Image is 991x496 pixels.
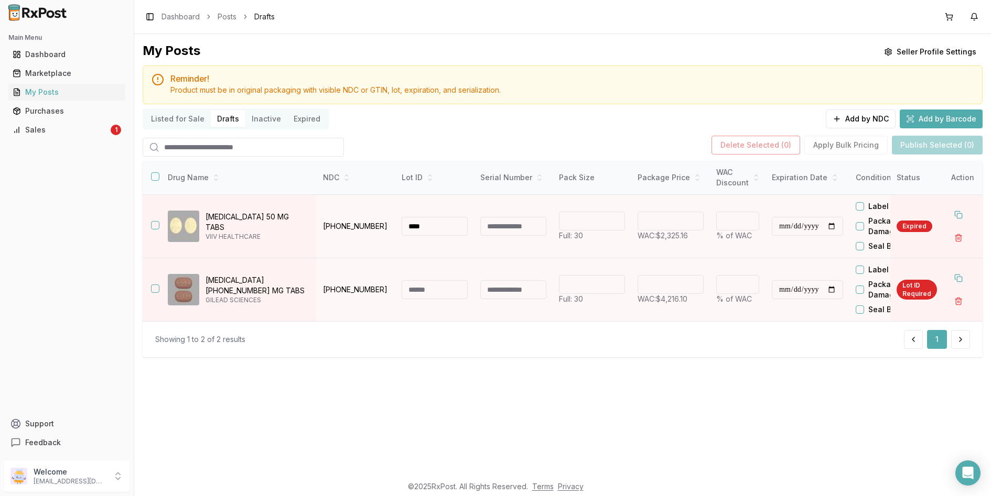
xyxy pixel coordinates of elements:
[897,221,932,232] div: Expired
[211,111,245,127] button: Drafts
[943,161,983,195] th: Action
[143,42,200,61] div: My Posts
[8,83,125,102] a: My Posts
[8,120,125,139] a: Sales1
[638,231,688,240] span: WAC: $2,325.16
[868,216,928,237] label: Package Damaged
[559,294,583,303] span: Full: 30
[218,12,236,22] a: Posts
[4,122,130,138] button: Sales1
[8,34,125,42] h2: Main Menu
[868,279,928,300] label: Package Damaged
[8,64,125,83] a: Marketplace
[13,125,109,135] div: Sales
[716,167,759,188] div: WAC Discount
[900,109,983,128] button: Add by Barcode
[558,482,584,491] a: Privacy
[532,482,554,491] a: Terms
[168,274,199,305] img: Biktarvy 50-200-25 MG TABS
[4,414,130,433] button: Support
[553,161,631,195] th: Pack Size
[34,467,106,477] p: Welcome
[323,284,389,295] p: [PHONE_NUMBER]
[890,161,943,195] th: Status
[772,172,843,183] div: Expiration Date
[206,233,308,241] p: VIIV HEALTHCARE
[4,65,130,82] button: Marketplace
[868,264,921,275] label: Label Residue
[206,296,308,304] p: GILEAD SCIENCES
[34,477,106,486] p: [EMAIL_ADDRESS][DOMAIN_NAME]
[949,292,968,311] button: Delete
[170,74,974,83] h5: Reminder!
[4,4,71,21] img: RxPost Logo
[4,46,130,63] button: Dashboard
[716,294,752,303] span: % of WAC
[8,45,125,64] a: Dashboard
[638,172,704,183] div: Package Price
[13,106,121,116] div: Purchases
[10,468,27,484] img: User avatar
[254,12,275,22] span: Drafts
[168,172,308,183] div: Drug Name
[955,460,981,486] div: Open Intercom Messenger
[8,102,125,120] a: Purchases
[168,211,199,242] img: Tivicay 50 MG TABS
[323,221,389,232] p: [PHONE_NUMBER]
[949,228,968,247] button: Delete
[949,269,968,288] button: Duplicate
[868,304,912,315] label: Seal Broken
[245,111,287,127] button: Inactive
[161,12,200,22] a: Dashboard
[716,231,752,240] span: % of WAC
[4,103,130,119] button: Purchases
[559,231,583,240] span: Full: 30
[13,68,121,79] div: Marketplace
[155,334,245,345] div: Showing 1 to 2 of 2 results
[4,433,130,452] button: Feedback
[161,12,275,22] nav: breadcrumb
[897,280,937,300] div: Lot ID Required
[849,161,928,195] th: Condition
[868,201,921,212] label: Label Residue
[949,205,968,224] button: Duplicate
[145,111,211,127] button: Listed for Sale
[111,125,121,135] div: 1
[25,437,61,448] span: Feedback
[878,42,983,61] button: Seller Profile Settings
[402,172,468,183] div: Lot ID
[206,275,308,296] p: [MEDICAL_DATA] [PHONE_NUMBER] MG TABS
[638,294,687,303] span: WAC: $4,216.10
[4,84,130,101] button: My Posts
[480,172,546,183] div: Serial Number
[13,49,121,60] div: Dashboard
[826,109,896,128] button: Add by NDC
[287,111,327,127] button: Expired
[170,85,974,95] div: Product must be in original packaging with visible NDC or GTIN, lot, expiration, and serialization.
[13,87,121,97] div: My Posts
[323,172,389,183] div: NDC
[868,241,912,251] label: Seal Broken
[927,330,947,349] button: 1
[206,212,308,233] p: [MEDICAL_DATA] 50 MG TABS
